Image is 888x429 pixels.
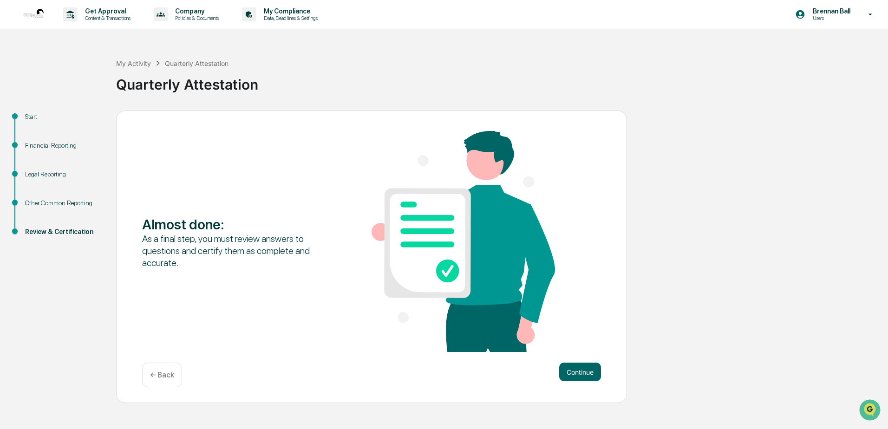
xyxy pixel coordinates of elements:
[9,71,26,88] img: 1746055101610-c473b297-6a78-478c-a979-82029cc54cd1
[64,113,119,130] a: 🗄️Attestations
[9,118,17,125] div: 🖐️
[19,117,60,126] span: Preclearance
[25,141,101,150] div: Financial Reporting
[65,157,112,164] a: Powered byPylon
[805,7,855,15] p: Brennan Ball
[116,69,883,93] div: Quarterly Attestation
[25,112,101,122] div: Start
[78,15,135,21] p: Content & Transactions
[9,136,17,143] div: 🔎
[6,113,64,130] a: 🖐️Preclearance
[858,398,883,423] iframe: Open customer support
[19,135,59,144] span: Data Lookup
[256,15,322,21] p: Data, Deadlines & Settings
[168,7,223,15] p: Company
[150,370,174,379] p: ← Back
[9,19,169,34] p: How can we help?
[168,15,223,21] p: Policies & Documents
[25,169,101,179] div: Legal Reporting
[77,117,115,126] span: Attestations
[6,131,62,148] a: 🔎Data Lookup
[25,227,101,237] div: Review & Certification
[559,363,601,381] button: Continue
[165,59,229,67] div: Quarterly Attestation
[805,15,855,21] p: Users
[116,59,151,67] div: My Activity
[158,74,169,85] button: Start new chat
[78,7,135,15] p: Get Approval
[142,216,326,233] div: Almost done :
[256,7,322,15] p: My Compliance
[22,3,45,26] img: logo
[67,118,75,125] div: 🗄️
[32,80,118,88] div: We're available if you need us!
[92,157,112,164] span: Pylon
[25,198,101,208] div: Other Common Reporting
[372,131,555,352] img: Almost done
[32,71,152,80] div: Start new chat
[142,233,326,269] div: As a final step, you must review answers to questions and certify them as complete and accurate.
